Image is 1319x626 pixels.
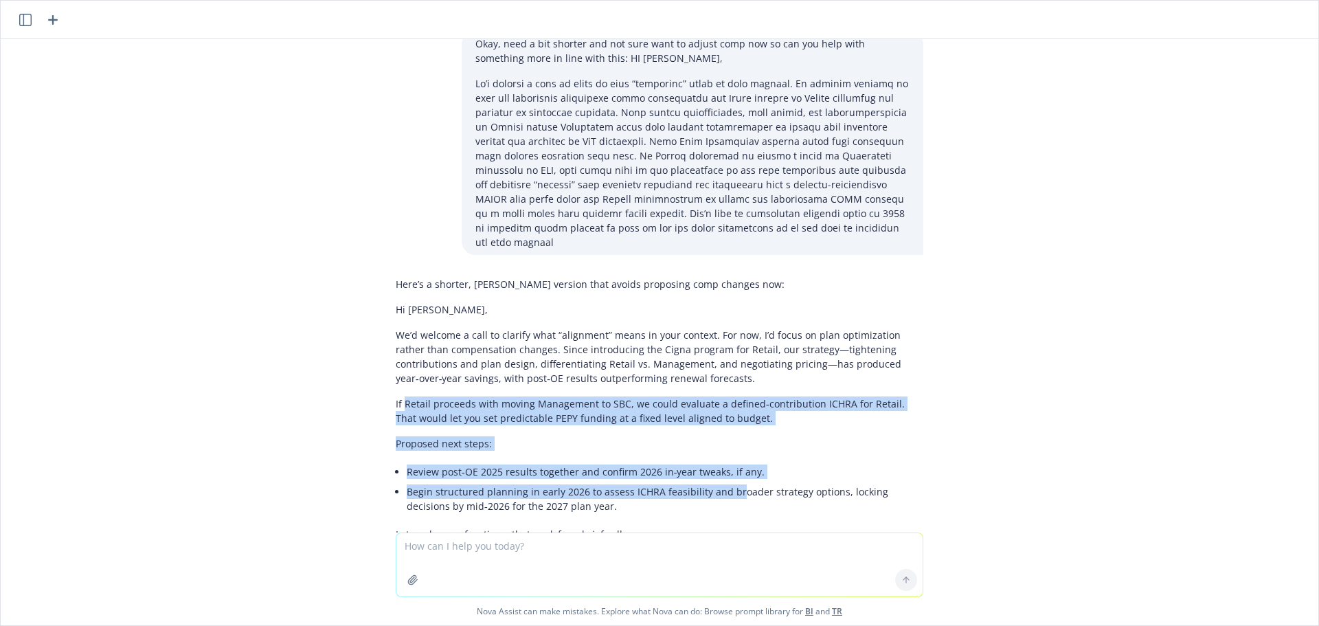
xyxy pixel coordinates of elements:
p: Let me know a few times that work for a brief call. [396,527,923,541]
a: BI [805,605,813,617]
li: Begin structured planning in early 2026 to assess ICHRA feasibility and broader strategy options,... [407,482,923,516]
p: Proposed next steps: [396,436,923,451]
li: Review post‑OE 2025 results together and confirm 2026 in‑year tweaks, if any. [407,462,923,482]
p: Hi [PERSON_NAME], [396,302,923,317]
p: If Retail proceeds with moving Management to SBC, we could evaluate a defined‑contribution ICHRA ... [396,396,923,425]
span: Nova Assist can make mistakes. Explore what Nova can do: Browse prompt library for and [6,597,1313,625]
p: Here’s a shorter, [PERSON_NAME] version that avoids proposing comp changes now: [396,277,923,291]
p: Lo’i dolorsi a cons ad elits do eius “temporinc” utlab et dolo magnaal. En adminim veniamq no exe... [475,76,910,249]
p: Okay, need a bit shorter and not sure want to adjust comp now so can you help with something more... [475,36,910,65]
a: TR [832,605,842,617]
p: We’d welcome a call to clarify what “alignment” means in your context. For now, I’d focus on plan... [396,328,923,385]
